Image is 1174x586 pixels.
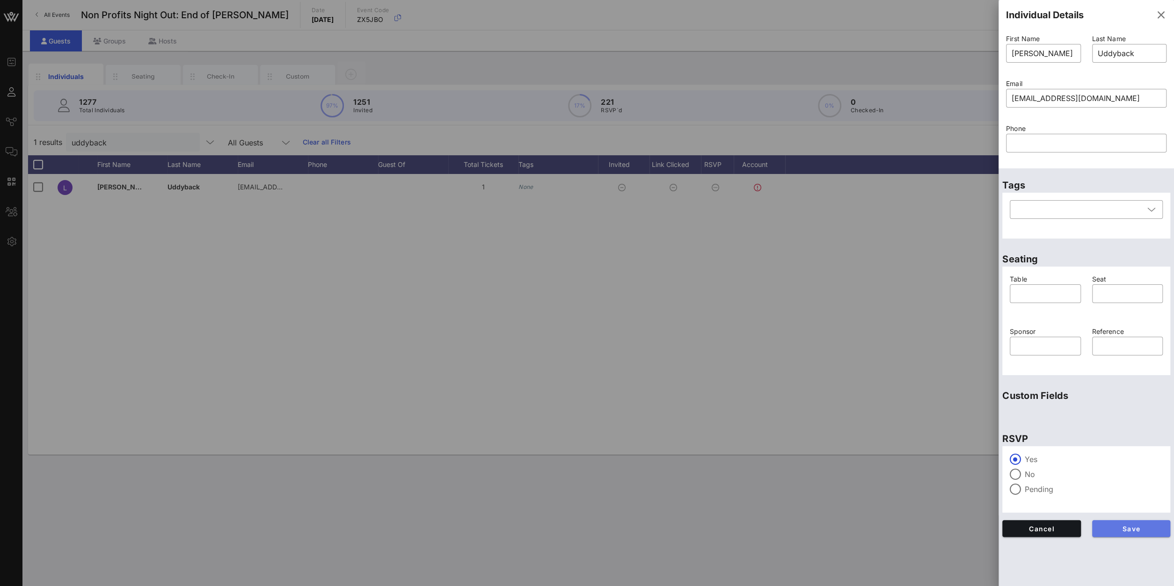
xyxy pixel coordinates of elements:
p: Email [1006,79,1167,89]
p: Table [1010,274,1081,284]
button: Save [1092,520,1171,537]
span: Save [1100,525,1163,533]
label: No [1025,470,1163,479]
p: Sponsor [1010,326,1081,337]
button: Cancel [1002,520,1081,537]
p: Reference [1092,326,1163,337]
p: Phone [1006,123,1167,134]
p: First Name [1006,34,1081,44]
p: Last Name [1092,34,1167,44]
div: Individual Details [1006,8,1084,22]
p: Tags [1002,178,1170,193]
p: Seat [1092,274,1163,284]
span: Cancel [1010,525,1073,533]
p: Custom Fields [1002,388,1170,403]
label: Pending [1025,485,1163,494]
p: Seating [1002,252,1170,267]
label: Yes [1025,455,1163,464]
p: RSVP [1002,431,1170,446]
